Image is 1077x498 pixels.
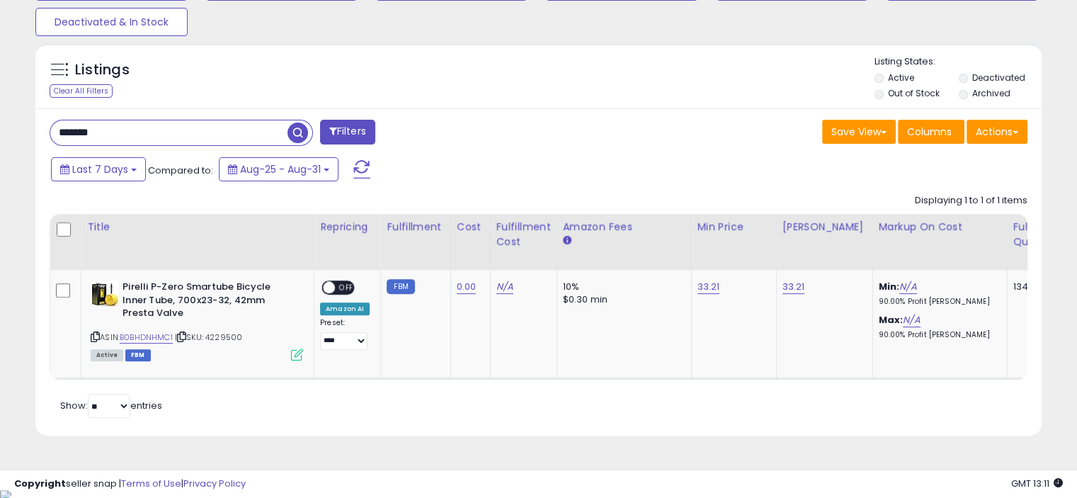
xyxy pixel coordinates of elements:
[888,72,914,84] label: Active
[782,220,867,234] div: [PERSON_NAME]
[898,120,964,144] button: Columns
[697,280,720,294] a: 33.21
[457,280,477,294] a: 0.00
[496,220,551,249] div: Fulfillment Cost
[457,220,484,234] div: Cost
[971,87,1010,99] label: Archived
[782,280,805,294] a: 33.21
[697,220,770,234] div: Min Price
[888,87,940,99] label: Out of Stock
[1013,220,1062,249] div: Fulfillable Quantity
[60,399,162,412] span: Show: entries
[335,282,358,294] span: OFF
[903,313,920,327] a: N/A
[75,60,130,80] h5: Listings
[91,349,123,361] span: All listings currently available for purchase on Amazon
[563,234,571,247] small: Amazon Fees.
[915,194,1027,208] div: Displaying 1 to 1 of 1 items
[183,477,246,490] a: Privacy Policy
[120,332,173,344] a: B0BHDNHMC1
[51,157,146,181] button: Last 7 Days
[971,72,1025,84] label: Deactivated
[563,220,685,234] div: Amazon Fees
[387,220,444,234] div: Fulfillment
[320,120,375,145] button: Filters
[879,220,1001,234] div: Markup on Cost
[240,162,321,176] span: Aug-25 - Aug-31
[899,280,916,294] a: N/A
[125,349,151,361] span: FBM
[87,220,308,234] div: Title
[879,330,996,340] p: 90.00% Profit [PERSON_NAME]
[563,293,680,306] div: $0.30 min
[122,281,295,324] b: Pirelli P-Zero Smartube Bicycle Inner Tube, 700x23-32, 42mm Presta Valve
[121,477,181,490] a: Terms of Use
[91,281,303,359] div: ASIN:
[1011,477,1063,490] span: 2025-09-8 13:11 GMT
[14,477,66,490] strong: Copyright
[387,279,414,294] small: FBM
[1013,281,1057,293] div: 134
[320,302,370,315] div: Amazon AI
[822,120,896,144] button: Save View
[879,297,996,307] p: 90.00% Profit [PERSON_NAME]
[563,281,680,293] div: 10%
[219,157,338,181] button: Aug-25 - Aug-31
[907,125,952,139] span: Columns
[872,214,1007,270] th: The percentage added to the cost of goods (COGS) that forms the calculator for Min & Max prices.
[879,313,904,327] b: Max:
[496,280,513,294] a: N/A
[50,84,113,98] div: Clear All Filters
[91,281,119,309] img: 51L4wBnio-L._SL40_.jpg
[14,477,246,491] div: seller snap | |
[874,55,1042,69] p: Listing States:
[320,318,370,350] div: Preset:
[879,280,900,293] b: Min:
[35,8,188,36] button: Deactivated & In Stock
[72,162,128,176] span: Last 7 Days
[175,332,242,343] span: | SKU: 4229500
[967,120,1027,144] button: Actions
[320,220,375,234] div: Repricing
[148,164,213,177] span: Compared to:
